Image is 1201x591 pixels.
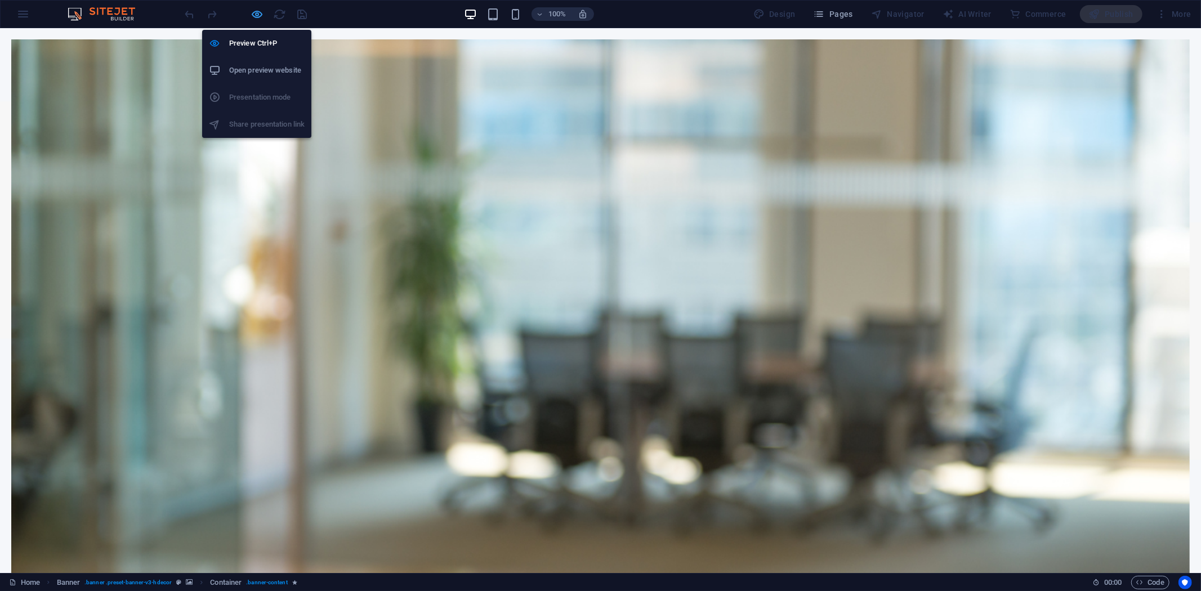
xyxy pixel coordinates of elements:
[809,5,858,23] button: Pages
[578,9,588,19] i: On resize automatically adjust zoom level to fit chosen device.
[84,576,172,589] span: . banner .preset-banner-v3-hdecor
[1112,578,1114,586] span: :
[186,579,193,585] i: This element contains a background
[1136,576,1164,589] span: Code
[548,7,566,21] h6: 100%
[246,576,287,589] span: . banner-content
[292,579,297,585] i: Element contains an animation
[532,7,572,21] button: 100%
[1104,576,1122,589] span: 00 00
[57,576,81,589] span: Click to select. Double-click to edit
[229,64,305,77] h6: Open preview website
[9,576,40,589] a: Click to cancel selection. Double-click to open Pages
[1092,576,1122,589] h6: Session time
[176,579,181,585] i: This element is a customizable preset
[65,7,149,21] img: Editor Logo
[210,576,242,589] span: Click to select. Double-click to edit
[57,576,297,589] nav: breadcrumb
[814,8,853,20] span: Pages
[1131,576,1169,589] button: Code
[1178,576,1192,589] button: Usercentrics
[229,37,305,50] h6: Preview Ctrl+P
